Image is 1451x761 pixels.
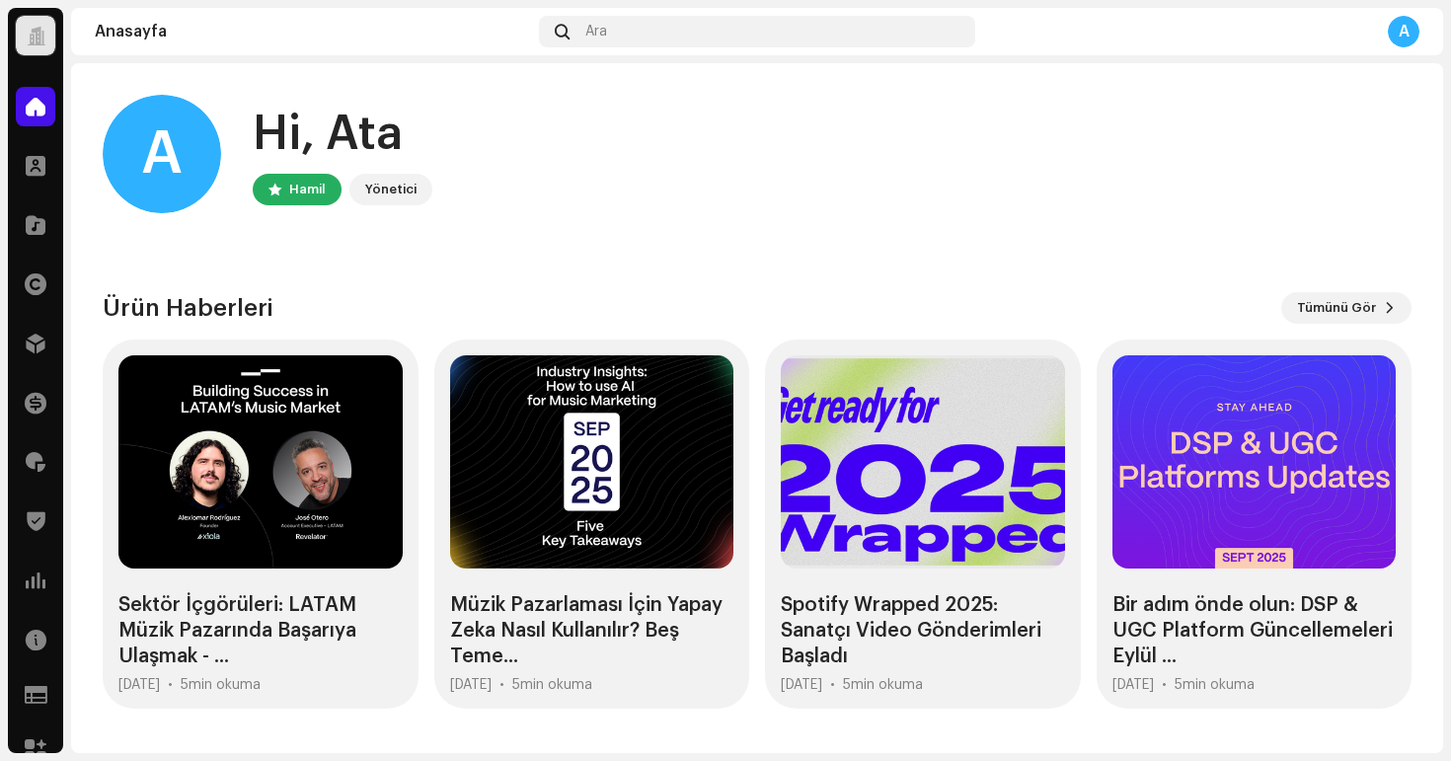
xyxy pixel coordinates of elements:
[1183,678,1255,692] span: min okuma
[1162,677,1167,693] div: •
[103,95,221,213] div: A
[450,592,734,669] div: Müzik Pazarlaması İçin Yapay Zeka Nasıl Kullanılır? Beş Teme...
[851,678,923,692] span: min okuma
[1297,288,1376,328] span: Tümünü Gör
[843,677,923,693] div: 5
[520,678,592,692] span: min okuma
[1388,16,1419,47] div: A
[95,24,531,39] div: Anasayfa
[1175,677,1255,693] div: 5
[781,677,822,693] div: [DATE]
[181,677,261,693] div: 5
[450,677,492,693] div: [DATE]
[289,178,326,201] div: Hamil
[499,677,504,693] div: •
[103,292,273,324] h3: Ürün Haberleri
[1112,592,1397,669] div: Bir adım önde olun: DSP & UGC Platform Güncellemeleri Eylül ...
[118,592,403,669] div: Sektör İçgörüleri: LATAM Müzik Pazarında Başarıya Ulaşmak - ...
[118,677,160,693] div: [DATE]
[781,592,1065,669] div: Spotify Wrapped 2025: Sanatçı Video Gönderimleri Başladı
[585,24,607,39] span: Ara
[1112,677,1154,693] div: [DATE]
[168,677,173,693] div: •
[189,678,261,692] span: min okuma
[512,677,592,693] div: 5
[830,677,835,693] div: •
[365,178,417,201] div: Yönetici
[1281,292,1412,324] button: Tümünü Gör
[253,103,432,166] div: Hi, Ata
